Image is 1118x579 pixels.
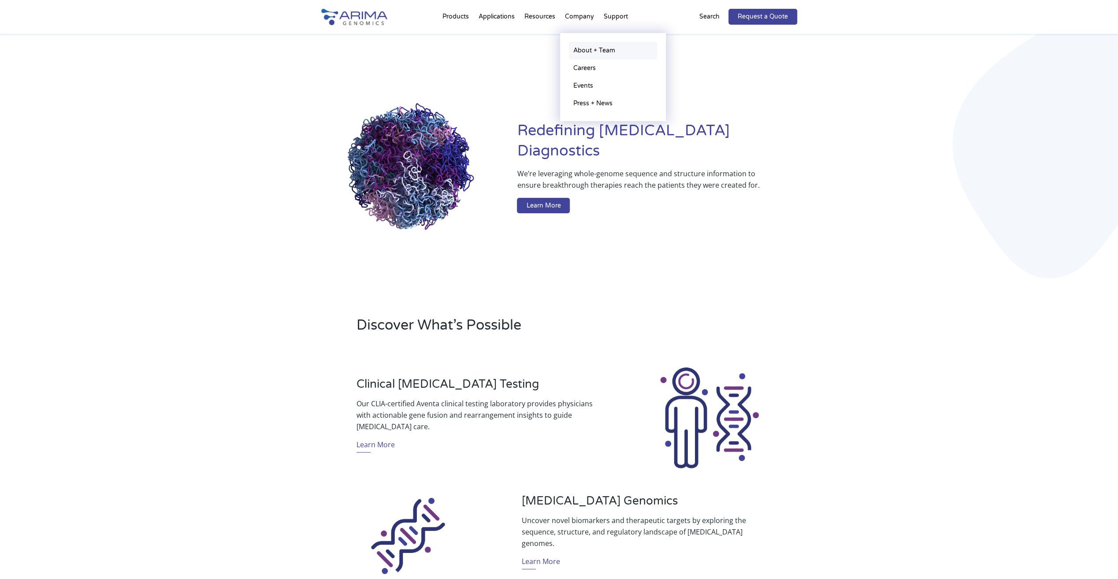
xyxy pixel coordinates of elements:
a: Learn More [357,439,395,453]
a: Learn More [517,198,570,214]
p: Search [699,11,720,22]
h1: Redefining [MEDICAL_DATA] Diagnostics [517,121,797,168]
h3: [MEDICAL_DATA] Genomics [522,494,761,515]
h2: Discover What’s Possible [357,315,672,342]
h3: Clinical [MEDICAL_DATA] Testing [357,377,596,398]
a: Events [569,77,657,95]
p: Our CLIA-certified Aventa clinical testing laboratory provides physicians with actionable gene fu... [357,398,596,432]
img: Clinical Testing Icon [657,366,762,471]
p: Uncover novel biomarkers and therapeutic targets by exploring the sequence, structure, and regula... [522,515,761,549]
a: Learn More [522,556,560,569]
p: We’re leveraging whole-genome sequence and structure information to ensure breakthrough therapies... [517,168,761,198]
a: About + Team [569,42,657,59]
a: Request a Quote [728,9,797,25]
a: Careers [569,59,657,77]
iframe: Chat Widget [1074,537,1118,579]
img: Arima-Genomics-logo [321,9,387,25]
a: Press + News [569,95,657,112]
